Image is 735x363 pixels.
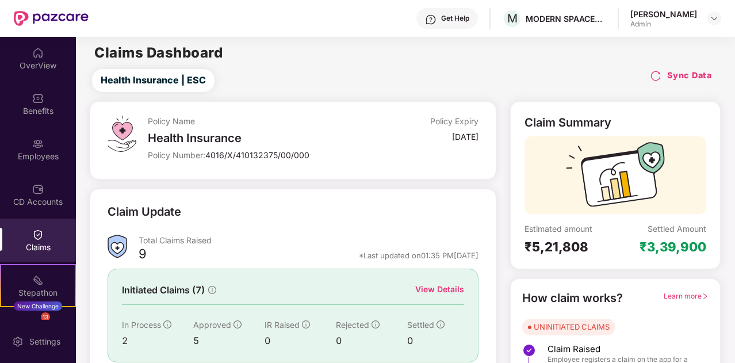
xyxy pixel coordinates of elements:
div: Estimated amount [525,223,615,234]
span: info-circle [208,286,216,294]
div: Policy Number: [148,150,369,161]
div: Settings [26,336,64,347]
img: svg+xml;base64,PHN2ZyBpZD0iQmVuZWZpdHMiIHhtbG5zPSJodHRwOi8vd3d3LnczLm9yZy8yMDAwL3N2ZyIgd2lkdGg9Ij... [32,93,44,104]
img: svg+xml;base64,PHN2ZyBpZD0iRHJvcGRvd24tMzJ4MzIiIHhtbG5zPSJodHRwOi8vd3d3LnczLm9yZy8yMDAwL3N2ZyIgd2... [710,14,719,23]
div: View Details [415,283,464,296]
img: svg+xml;base64,PHN2ZyBpZD0iU3RlcC1Eb25lLTMyeDMyIiB4bWxucz0iaHR0cDovL3d3dy53My5vcmcvMjAwMC9zdmciIH... [522,343,536,357]
span: In Process [122,320,161,330]
span: right [702,293,709,300]
span: Learn more [664,292,709,300]
img: svg+xml;base64,PHN2ZyB3aWR0aD0iMTcyIiBoZWlnaHQ9IjExMyIgdmlld0JveD0iMCAwIDE3MiAxMTMiIGZpbGw9Im5vbm... [566,142,665,214]
div: Claim Update [108,203,181,221]
div: Claim Summary [525,116,611,129]
div: How claim works? [522,289,623,307]
div: Get Help [441,14,469,23]
span: info-circle [372,320,380,328]
div: ₹3,39,900 [640,239,706,255]
span: info-circle [233,320,242,328]
div: Health Insurance [148,131,369,145]
div: 9 [139,246,147,265]
span: Initiated Claims (7) [122,283,205,297]
span: 4016/X/410132375/00/000 [205,150,309,160]
img: svg+xml;base64,PHN2ZyBpZD0iSGVscC0zMngzMiIgeG1sbnM9Imh0dHA6Ly93d3cudzMub3JnLzIwMDAvc3ZnIiB3aWR0aD... [425,14,437,25]
img: svg+xml;base64,PHN2ZyBpZD0iQ0RfQWNjb3VudHMiIGRhdGEtbmFtZT0iQ0QgQWNjb3VudHMiIHhtbG5zPSJodHRwOi8vd3... [32,184,44,195]
span: Health Insurance | ESC [101,73,206,87]
div: 2 [122,334,193,348]
div: New Challenge [14,301,62,311]
div: Stepathon [1,287,75,299]
div: UNINITIATED CLAIMS [534,321,610,333]
span: M [507,12,518,25]
img: svg+xml;base64,PHN2ZyB4bWxucz0iaHR0cDovL3d3dy53My5vcmcvMjAwMC9zdmciIHdpZHRoPSI0OS4zMiIgaGVpZ2h0PS... [108,116,136,152]
h4: Sync Data [667,70,712,81]
img: svg+xml;base64,PHN2ZyBpZD0iUmVsb2FkLTMyeDMyIiB4bWxucz0iaHR0cDovL3d3dy53My5vcmcvMjAwMC9zdmciIHdpZH... [650,70,661,82]
span: info-circle [163,320,171,328]
div: 0 [336,334,407,348]
div: Policy Expiry [430,116,478,127]
div: Total Claims Raised [139,235,478,246]
span: info-circle [437,320,445,328]
div: [PERSON_NAME] [630,9,697,20]
img: svg+xml;base64,PHN2ZyBpZD0iQ2xhaW0iIHhtbG5zPSJodHRwOi8vd3d3LnczLm9yZy8yMDAwL3N2ZyIgd2lkdGg9IjIwIi... [32,229,44,240]
img: svg+xml;base64,PHN2ZyBpZD0iRW1wbG95ZWVzIiB4bWxucz0iaHR0cDovL3d3dy53My5vcmcvMjAwMC9zdmciIHdpZHRoPS... [32,138,44,150]
div: Settled Amount [648,223,706,234]
span: IR Raised [265,320,300,330]
img: svg+xml;base64,PHN2ZyBpZD0iU2V0dGluZy0yMHgyMCIgeG1sbnM9Imh0dHA6Ly93d3cudzMub3JnLzIwMDAvc3ZnIiB3aW... [12,336,24,347]
h2: Claims Dashboard [94,46,223,60]
button: Health Insurance | ESC [92,69,215,92]
div: Admin [630,20,697,29]
div: 0 [265,334,336,348]
div: Policy Name [148,116,369,127]
img: New Pazcare Logo [14,11,89,26]
span: Rejected [336,320,369,330]
div: 5 [193,334,265,348]
img: svg+xml;base64,PHN2ZyBpZD0iSG9tZSIgeG1sbnM9Imh0dHA6Ly93d3cudzMub3JnLzIwMDAvc3ZnIiB3aWR0aD0iMjAiIG... [32,47,44,59]
span: info-circle [302,320,310,328]
span: Approved [193,320,231,330]
img: ClaimsSummaryIcon [108,235,127,258]
img: svg+xml;base64,PHN2ZyB4bWxucz0iaHR0cDovL3d3dy53My5vcmcvMjAwMC9zdmciIHdpZHRoPSIyMSIgaGVpZ2h0PSIyMC... [32,274,44,286]
span: Settled [407,320,434,330]
div: *Last updated on 01:35 PM[DATE] [359,250,478,261]
span: Claim Raised [548,343,697,355]
div: MODERN SPAACES VENTURES [526,13,606,24]
div: 13 [41,312,50,322]
div: [DATE] [452,131,478,142]
div: ₹5,21,808 [525,239,615,255]
div: 0 [407,334,464,348]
